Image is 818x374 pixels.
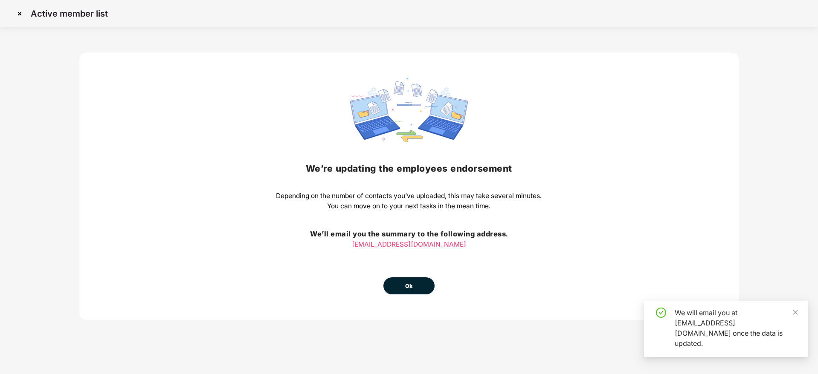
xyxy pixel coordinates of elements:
[656,308,666,318] span: check-circle
[31,9,108,19] p: Active member list
[276,239,542,250] p: [EMAIL_ADDRESS][DOMAIN_NAME]
[675,308,798,348] div: We will email you at [EMAIL_ADDRESS][DOMAIN_NAME] once the data is updated.
[276,201,542,211] p: You can move on to your next tasks in the mean time.
[276,191,542,201] p: Depending on the number of contacts you’ve uploaded, this may take several minutes.
[792,309,798,315] span: close
[276,229,542,240] h3: We’ll email you the summary to the following address.
[350,78,468,142] img: svg+xml;base64,PHN2ZyBpZD0iRGF0YV9zeW5jaW5nIiB4bWxucz0iaHR0cDovL3d3dy53My5vcmcvMjAwMC9zdmciIHdpZH...
[383,277,435,294] button: Ok
[405,282,413,291] span: Ok
[13,7,26,20] img: svg+xml;base64,PHN2ZyBpZD0iQ3Jvc3MtMzJ4MzIiIHhtbG5zPSJodHRwOi8vd3d3LnczLm9yZy8yMDAwL3N2ZyIgd2lkdG...
[276,161,542,175] h2: We’re updating the employees endorsement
